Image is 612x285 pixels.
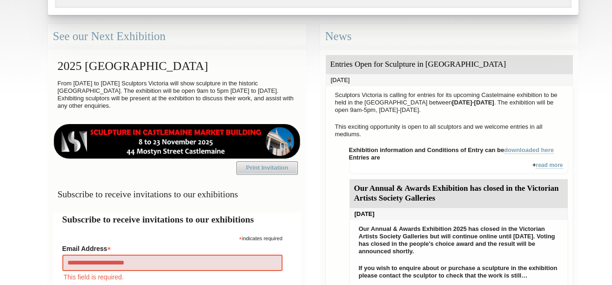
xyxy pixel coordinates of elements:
[350,208,568,220] div: [DATE]
[62,233,282,242] div: indicates required
[354,262,563,282] p: If you wish to enquire about or purchase a sculpture in the exhibition please contact the sculpto...
[354,223,563,257] p: Our Annual & Awards Exhibition 2025 has closed in the Victorian Artists Society Galleries but wil...
[452,99,494,106] strong: [DATE]-[DATE]
[62,213,292,226] h2: Subscribe to receive invitations to our exhibitions
[236,161,298,174] a: Print Invitation
[320,24,578,49] div: News
[53,124,301,159] img: castlemaine-ldrbd25v2.png
[62,242,282,253] label: Email Address
[504,146,554,154] a: downloaded here
[349,161,568,174] div: +
[326,74,573,86] div: [DATE]
[330,89,568,116] p: Sculptors Victoria is calling for entries for its upcoming Castelmaine exhibition to be held in t...
[48,24,306,49] div: See our Next Exhibition
[53,77,301,112] p: From [DATE] to [DATE] Sculptors Victoria will show sculpture in the historic [GEOGRAPHIC_DATA]. T...
[349,146,554,154] strong: Exhibition information and Conditions of Entry can be
[53,55,301,77] h2: 2025 [GEOGRAPHIC_DATA]
[350,179,568,208] div: Our Annual & Awards Exhibition has closed in the Victorian Artists Society Galleries
[536,162,563,169] a: read more
[53,185,301,203] h3: Subscribe to receive invitations to our exhibitions
[330,121,568,140] p: This exciting opportunity is open to all sculptors and we welcome entries in all mediums.
[62,272,282,282] div: This field is required.
[326,55,573,74] div: Entries Open for Sculpture in [GEOGRAPHIC_DATA]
